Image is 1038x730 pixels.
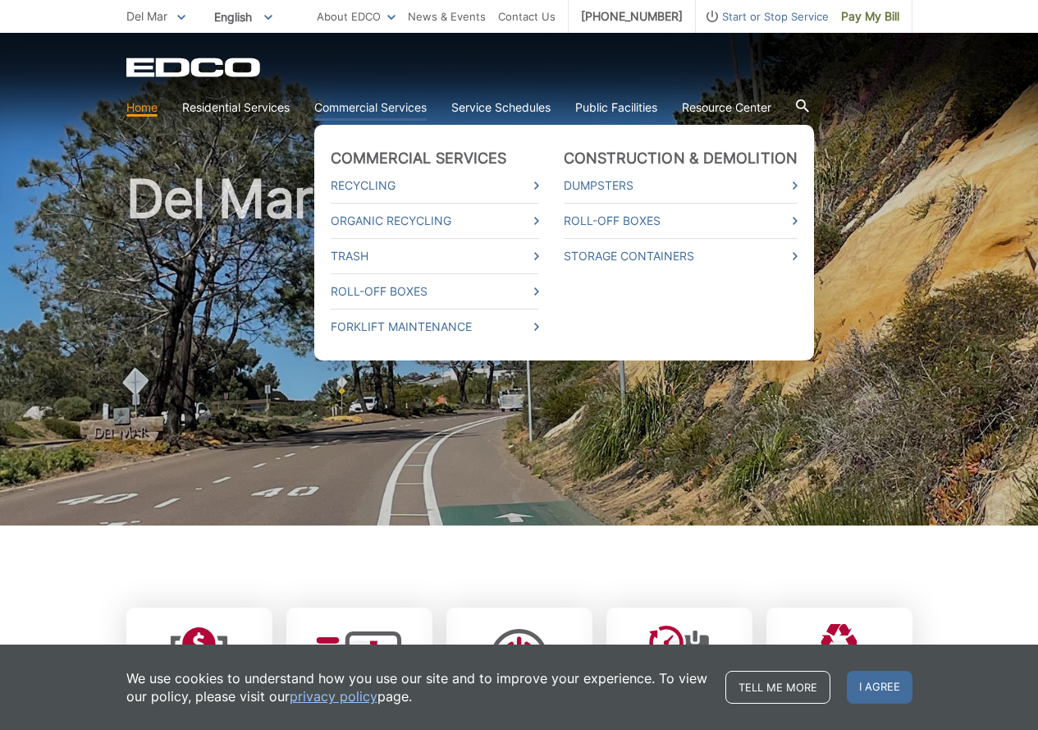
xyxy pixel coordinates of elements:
a: Residential Services [182,99,290,117]
a: Home [126,99,158,117]
a: Construction & Demolition [564,149,798,168]
a: Dumpsters [564,177,798,195]
a: Service Schedules [451,99,551,117]
span: Pay My Bill [841,7,899,25]
a: Commercial Services [314,99,427,117]
a: Storage Containers [564,247,798,265]
a: Tell me more [725,671,830,704]
a: privacy policy [290,687,377,705]
a: Resource Center [682,99,771,117]
h1: Del Mar [126,172,912,533]
a: Public Facilities [575,99,657,117]
a: Commercial Services [331,149,507,168]
a: EDCD logo. Return to the homepage. [126,57,263,77]
a: Contact Us [498,7,556,25]
span: I agree [847,671,912,704]
a: News & Events [408,7,486,25]
a: About EDCO [317,7,396,25]
a: Forklift Maintenance [331,318,539,336]
a: Roll-Off Boxes [564,212,798,230]
a: Trash [331,247,539,265]
span: Del Mar [126,9,167,23]
span: English [202,3,285,30]
a: Recycling [331,177,539,195]
a: Organic Recycling [331,212,539,230]
p: We use cookies to understand how you use our site and to improve your experience. To view our pol... [126,669,709,705]
a: Roll-Off Boxes [331,282,539,301]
